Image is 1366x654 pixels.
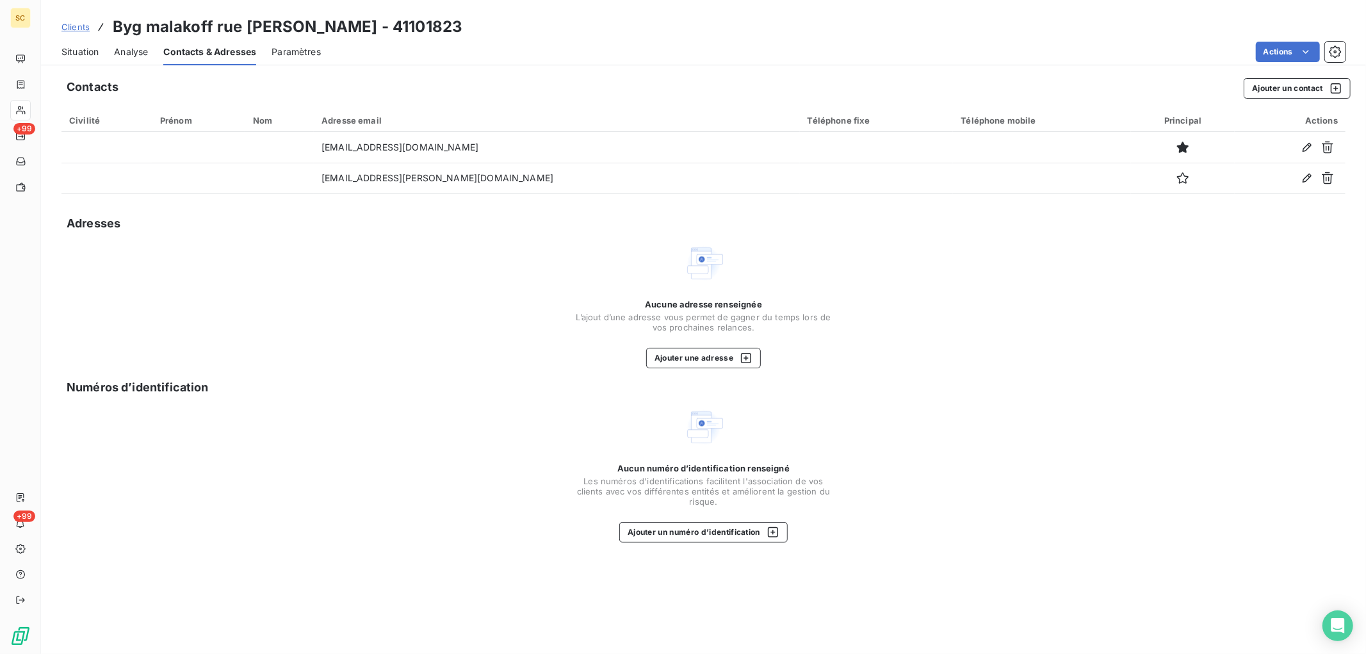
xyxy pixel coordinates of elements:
[61,22,90,32] span: Clients
[67,215,120,233] h5: Adresses
[1242,115,1338,126] div: Actions
[617,463,790,473] span: Aucun numéro d’identification renseigné
[10,8,31,28] div: SC
[160,115,238,126] div: Prénom
[114,45,148,58] span: Analyse
[1244,78,1351,99] button: Ajouter un contact
[67,78,118,96] h5: Contacts
[61,45,99,58] span: Situation
[13,511,35,522] span: +99
[576,476,832,507] span: Les numéros d'identifications facilitent l'association de vos clients avec vos différentes entité...
[113,15,462,38] h3: Byg malakoff rue [PERSON_NAME] - 41101823
[163,45,256,58] span: Contacts & Adresses
[67,379,209,396] h5: Numéros d’identification
[1139,115,1227,126] div: Principal
[645,299,762,309] span: Aucune adresse renseignée
[314,132,800,163] td: [EMAIL_ADDRESS][DOMAIN_NAME]
[619,522,788,543] button: Ajouter un numéro d’identification
[314,163,800,193] td: [EMAIL_ADDRESS][PERSON_NAME][DOMAIN_NAME]
[69,115,145,126] div: Civilité
[1322,610,1353,641] div: Open Intercom Messenger
[1256,42,1320,62] button: Actions
[61,20,90,33] a: Clients
[683,243,724,284] img: Empty state
[321,115,792,126] div: Adresse email
[272,45,321,58] span: Paramètres
[13,123,35,135] span: +99
[646,348,761,368] button: Ajouter une adresse
[10,626,31,646] img: Logo LeanPay
[253,115,306,126] div: Nom
[576,312,832,332] span: L’ajout d’une adresse vous permet de gagner du temps lors de vos prochaines relances.
[808,115,946,126] div: Téléphone fixe
[961,115,1123,126] div: Téléphone mobile
[683,407,724,448] img: Empty state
